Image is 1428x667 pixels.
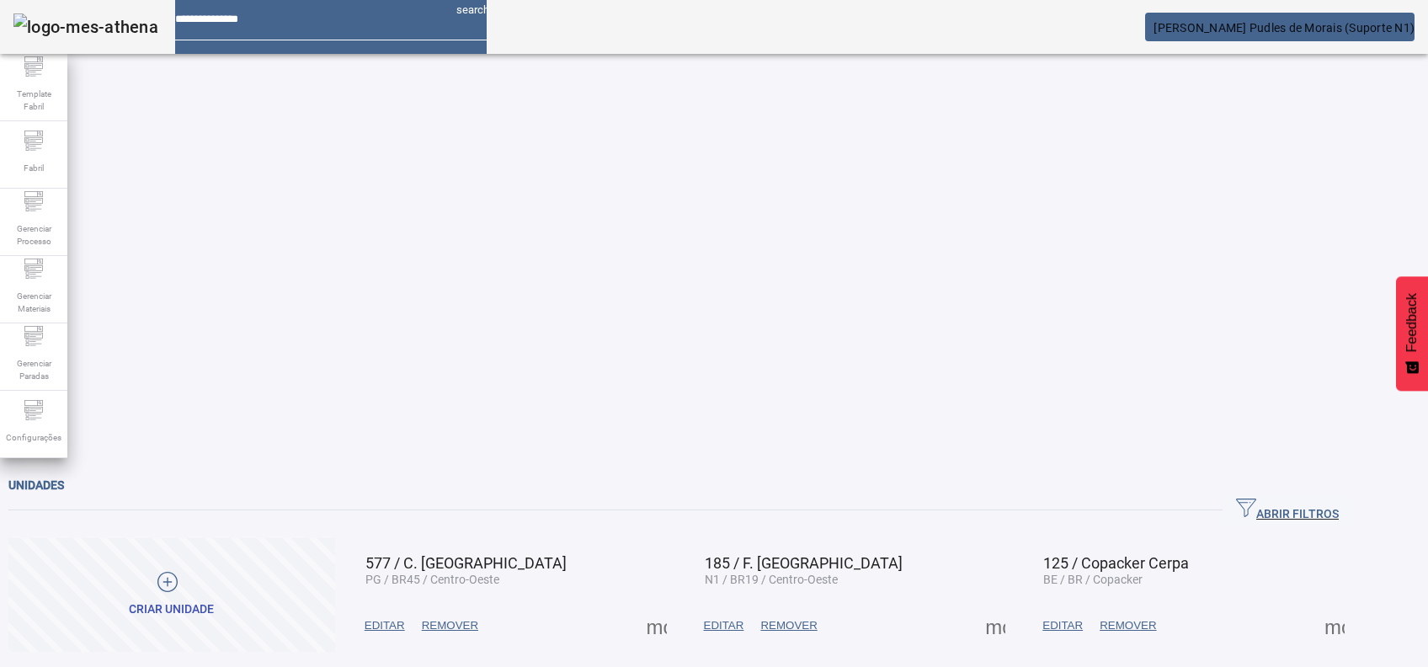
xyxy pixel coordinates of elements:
span: 125 / Copacker Cerpa [1043,554,1189,572]
button: EDITAR [695,611,753,641]
button: REMOVER [1091,611,1164,641]
span: REMOVER [422,617,478,634]
button: Mais [980,611,1010,641]
button: REMOVER [413,611,487,641]
button: REMOVER [752,611,825,641]
span: Gerenciar Materiais [8,285,59,320]
span: 185 / F. [GEOGRAPHIC_DATA] [705,554,903,572]
span: Unidades [8,478,64,492]
span: Feedback [1404,293,1420,352]
button: Criar unidade [8,538,335,652]
span: Configurações [1,426,67,449]
span: Fabril [19,157,49,179]
button: Feedback - Mostrar pesquisa [1396,276,1428,391]
span: REMOVER [1100,617,1156,634]
div: Criar unidade [129,601,214,618]
span: REMOVER [760,617,817,634]
button: EDITAR [1034,611,1091,641]
span: ABRIR FILTROS [1236,498,1339,523]
button: ABRIR FILTROS [1223,495,1352,526]
span: 577 / C. [GEOGRAPHIC_DATA] [365,554,567,572]
span: BE / BR / Copacker [1043,573,1143,586]
span: Gerenciar Paradas [8,352,59,387]
span: [PERSON_NAME] Pudles de Morais (Suporte N1) [1154,21,1415,35]
button: Mais [642,611,672,641]
span: EDITAR [1042,617,1083,634]
span: EDITAR [365,617,405,634]
button: Mais [1319,611,1350,641]
span: PG / BR45 / Centro-Oeste [365,573,499,586]
span: Template Fabril [8,83,59,118]
span: EDITAR [704,617,744,634]
img: logo-mes-athena [13,13,158,40]
button: EDITAR [356,611,413,641]
span: Gerenciar Processo [8,217,59,253]
span: N1 / BR19 / Centro-Oeste [705,573,838,586]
